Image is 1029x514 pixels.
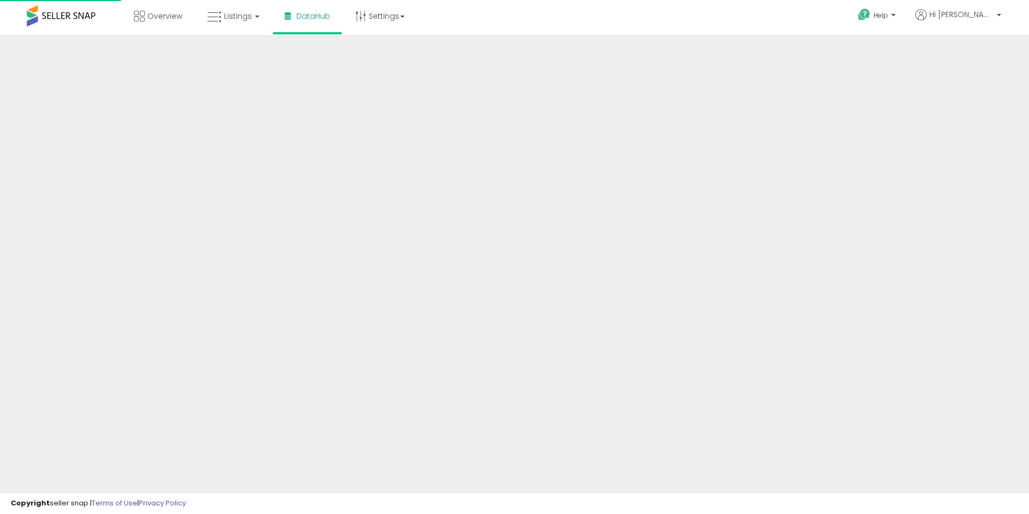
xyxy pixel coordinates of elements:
span: Listings [224,11,252,21]
span: Hi [PERSON_NAME] [929,9,994,20]
span: Help [874,11,888,20]
i: Get Help [857,8,871,21]
span: Overview [147,11,182,21]
span: DataHub [296,11,330,21]
a: Hi [PERSON_NAME] [915,9,1001,33]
